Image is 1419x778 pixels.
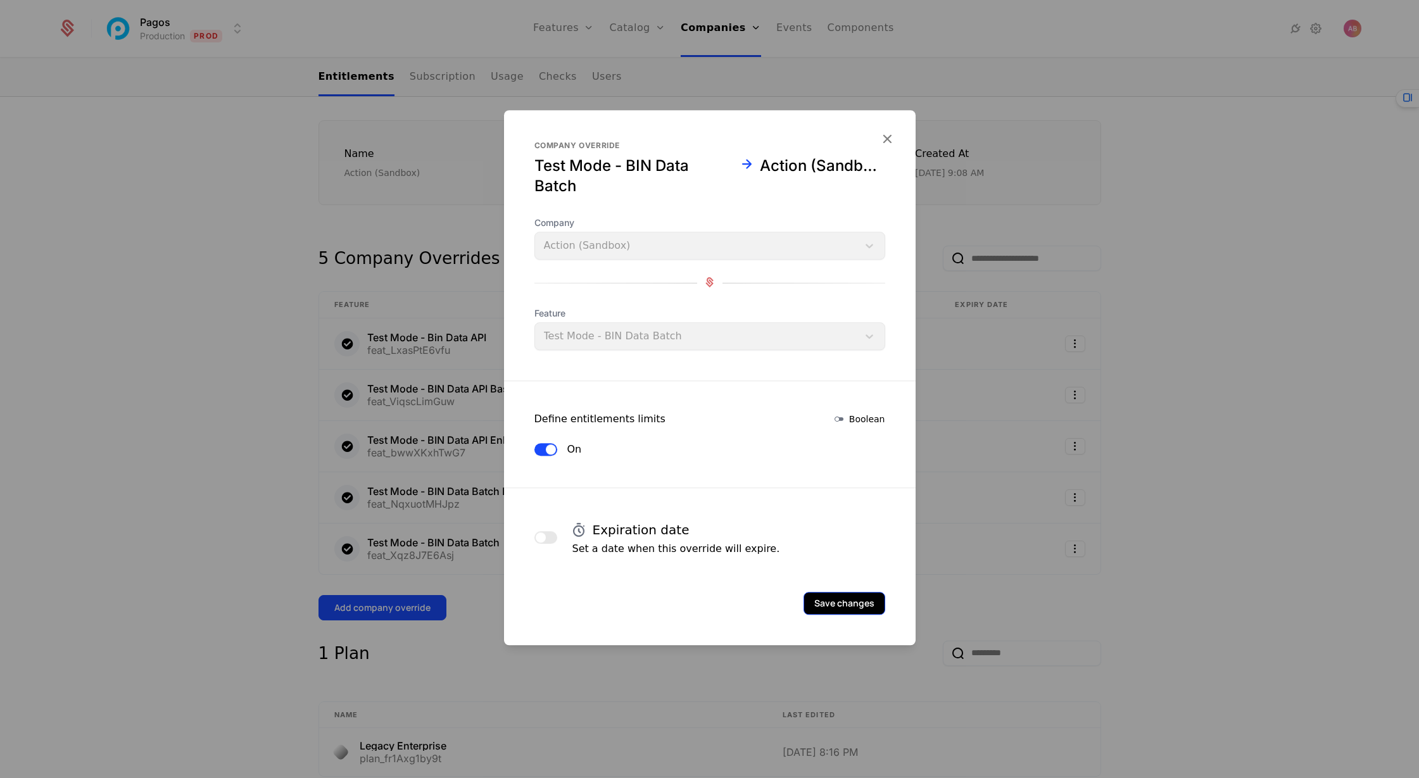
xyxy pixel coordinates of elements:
span: Boolean [849,413,885,425]
span: Feature [534,307,885,320]
div: Company override [534,141,885,151]
div: Test Mode - BIN Data Batch [534,156,733,196]
p: Set a date when this override will expire. [572,541,780,556]
span: Company [534,216,885,229]
div: Define entitlements limits [534,411,665,427]
button: Save changes [804,592,885,615]
h4: Expiration date [593,521,690,539]
div: Action (Sandbox) [760,156,885,196]
label: On [567,442,582,457]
